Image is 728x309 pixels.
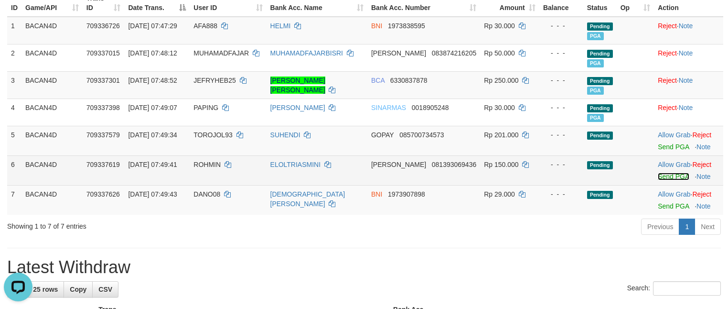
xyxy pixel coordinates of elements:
[371,49,426,57] span: [PERSON_NAME]
[692,161,711,168] a: Reject
[270,131,300,139] a: SUHENDI
[654,71,723,99] td: ·
[7,17,21,44] td: 1
[696,173,711,180] a: Note
[193,104,218,111] span: PAPING
[371,22,382,30] span: BNI
[654,99,723,126] td: ·
[484,22,515,30] span: Rp 30.000
[21,71,83,99] td: BACAN4D
[86,22,120,30] span: 709336726
[128,49,177,57] span: [DATE] 07:48:12
[193,77,236,84] span: JEFRYHEB25
[658,49,677,57] a: Reject
[587,104,613,112] span: Pending
[587,87,604,95] span: PGA
[432,49,476,57] span: Copy 083874216205 to clipboard
[658,161,692,168] span: ·
[484,190,515,198] span: Rp 29.000
[98,286,112,293] span: CSV
[696,143,711,151] a: Note
[7,99,21,126] td: 4
[587,191,613,199] span: Pending
[484,161,518,168] span: Rp 150.000
[7,185,21,215] td: 7
[658,161,690,168] a: Allow Grab
[371,131,394,139] span: GOPAY
[4,4,32,33] button: Open LiveChat chat widget
[484,49,515,57] span: Rp 50.000
[371,161,426,168] span: [PERSON_NAME]
[86,131,120,139] span: 709337579
[64,281,93,298] a: Copy
[587,161,613,169] span: Pending
[412,104,449,111] span: Copy 0018905248 to clipboard
[658,202,689,210] a: Send PGA
[128,22,177,30] span: [DATE] 07:47:29
[86,49,120,57] span: 709337015
[587,22,613,31] span: Pending
[7,71,21,99] td: 3
[654,44,723,71] td: ·
[371,190,382,198] span: BNI
[388,190,425,198] span: Copy 1973907898 to clipboard
[128,104,177,111] span: [DATE] 07:49:07
[679,219,695,235] a: 1
[390,77,428,84] span: Copy 6330837878 to clipboard
[21,44,83,71] td: BACAN4D
[587,32,604,40] span: PGA
[627,281,721,296] label: Search:
[21,155,83,185] td: BACAN4D
[543,21,579,31] div: - - -
[21,17,83,44] td: BACAN4D
[695,219,721,235] a: Next
[543,160,579,169] div: - - -
[658,190,690,198] a: Allow Grab
[193,22,217,30] span: AFA888
[654,126,723,155] td: ·
[658,143,689,151] a: Send PGA
[86,190,120,198] span: 709337626
[7,126,21,155] td: 5
[371,77,385,84] span: BCA
[484,104,515,111] span: Rp 30.000
[653,281,721,296] input: Search:
[484,131,518,139] span: Rp 201.000
[270,104,325,111] a: [PERSON_NAME]
[658,77,677,84] a: Reject
[658,190,692,198] span: ·
[193,49,249,57] span: MUHAMADFAJAR
[86,104,120,111] span: 709337398
[658,173,689,180] a: Send PGA
[270,22,291,30] a: HELMI
[654,17,723,44] td: ·
[658,131,690,139] a: Allow Grab
[92,281,118,298] a: CSV
[388,22,425,30] span: Copy 1973838595 to clipboard
[70,286,86,293] span: Copy
[371,104,406,111] span: SINARMAS
[696,202,711,210] a: Note
[128,131,177,139] span: [DATE] 07:49:34
[270,190,345,208] a: [DEMOGRAPHIC_DATA][PERSON_NAME]
[543,76,579,85] div: - - -
[641,219,679,235] a: Previous
[543,103,579,112] div: - - -
[270,77,325,94] a: [PERSON_NAME] [PERSON_NAME]
[587,77,613,85] span: Pending
[679,49,693,57] a: Note
[692,190,711,198] a: Reject
[587,132,613,140] span: Pending
[7,44,21,71] td: 2
[658,22,677,30] a: Reject
[399,131,444,139] span: Copy 085700734573 to clipboard
[679,22,693,30] a: Note
[21,99,83,126] td: BACAN4D
[128,161,177,168] span: [DATE] 07:49:41
[128,190,177,198] span: [DATE] 07:49:43
[658,104,677,111] a: Reject
[654,155,723,185] td: ·
[658,131,692,139] span: ·
[7,258,721,277] h1: Latest Withdraw
[543,130,579,140] div: - - -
